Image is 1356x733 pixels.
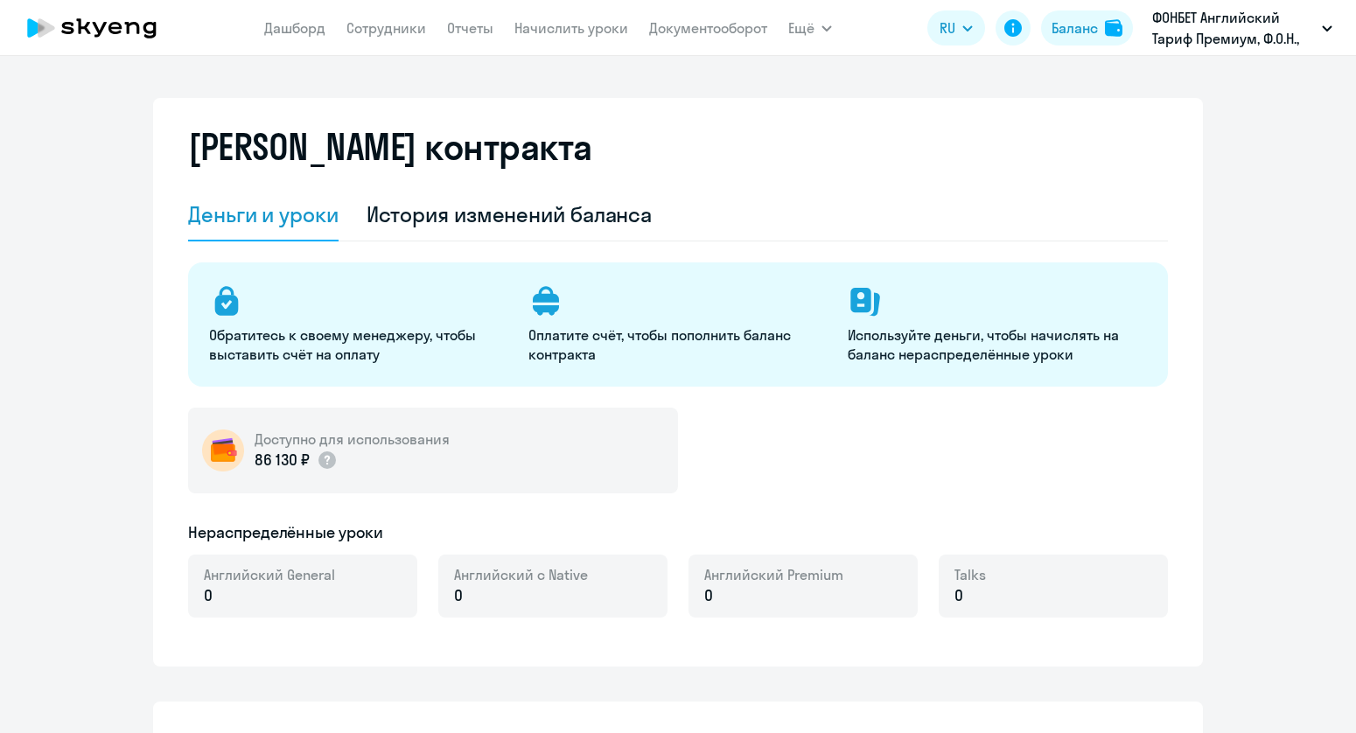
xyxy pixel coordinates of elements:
span: 0 [454,584,463,607]
h5: Нераспределённые уроки [188,521,383,544]
a: Сотрудники [346,19,426,37]
p: Обратитесь к своему менеджеру, чтобы выставить счёт на оплату [209,325,507,364]
a: Документооборот [649,19,767,37]
a: Отчеты [447,19,493,37]
h2: [PERSON_NAME] контракта [188,126,592,168]
img: wallet-circle.png [202,429,244,471]
h5: Доступно для использования [255,429,450,449]
div: История изменений баланса [367,200,653,228]
span: RU [940,17,955,38]
button: Ещё [788,10,832,45]
span: 0 [704,584,713,607]
span: Ещё [788,17,814,38]
p: ФОНБЕТ Английский Тариф Премиум, Ф.О.Н., ООО [1152,7,1315,49]
p: Оплатите счёт, чтобы пополнить баланс контракта [528,325,827,364]
a: Начислить уроки [514,19,628,37]
span: Английский с Native [454,565,588,584]
button: ФОНБЕТ Английский Тариф Премиум, Ф.О.Н., ООО [1143,7,1341,49]
p: Используйте деньги, чтобы начислять на баланс нераспределённые уроки [848,325,1146,364]
span: Talks [954,565,986,584]
span: Английский Premium [704,565,843,584]
div: Деньги и уроки [188,200,339,228]
span: 0 [954,584,963,607]
span: 0 [204,584,213,607]
button: RU [927,10,985,45]
span: Английский General [204,565,335,584]
img: balance [1105,19,1122,37]
p: 86 130 ₽ [255,449,338,471]
div: Баланс [1052,17,1098,38]
a: Дашборд [264,19,325,37]
button: Балансbalance [1041,10,1133,45]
